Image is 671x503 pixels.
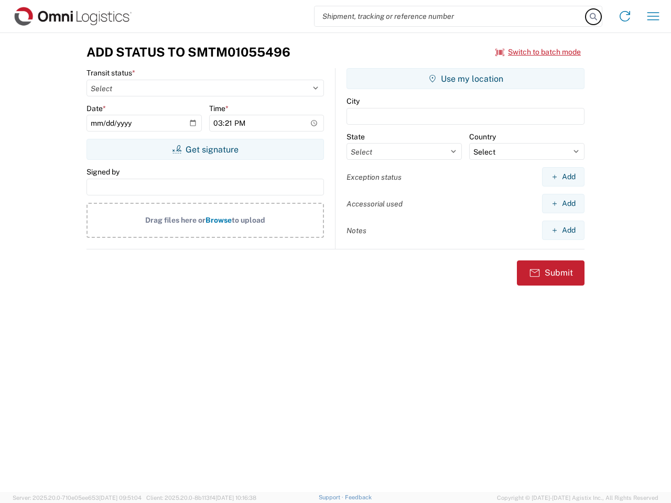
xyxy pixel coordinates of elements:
button: Add [542,194,585,213]
span: Server: 2025.20.0-710e05ee653 [13,495,142,501]
span: Browse [205,216,232,224]
label: Accessorial used [347,199,403,209]
label: Signed by [86,167,120,177]
label: Country [469,132,496,141]
label: Time [209,104,229,113]
button: Submit [517,260,585,286]
span: [DATE] 10:16:38 [215,495,256,501]
input: Shipment, tracking or reference number [315,6,586,26]
span: Drag files here or [145,216,205,224]
label: Date [86,104,106,113]
button: Get signature [86,139,324,160]
span: Client: 2025.20.0-8b113f4 [146,495,256,501]
h3: Add Status to SMTM01055496 [86,45,290,60]
button: Use my location [347,68,585,89]
button: Add [542,167,585,187]
button: Switch to batch mode [495,43,581,61]
a: Support [319,494,345,500]
span: Copyright © [DATE]-[DATE] Agistix Inc., All Rights Reserved [497,493,658,502]
label: State [347,132,365,141]
label: Transit status [86,68,135,78]
span: [DATE] 09:51:04 [99,495,142,501]
label: City [347,96,360,106]
a: Feedback [345,494,372,500]
button: Add [542,221,585,240]
label: Exception status [347,172,402,182]
label: Notes [347,226,366,235]
span: to upload [232,216,265,224]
